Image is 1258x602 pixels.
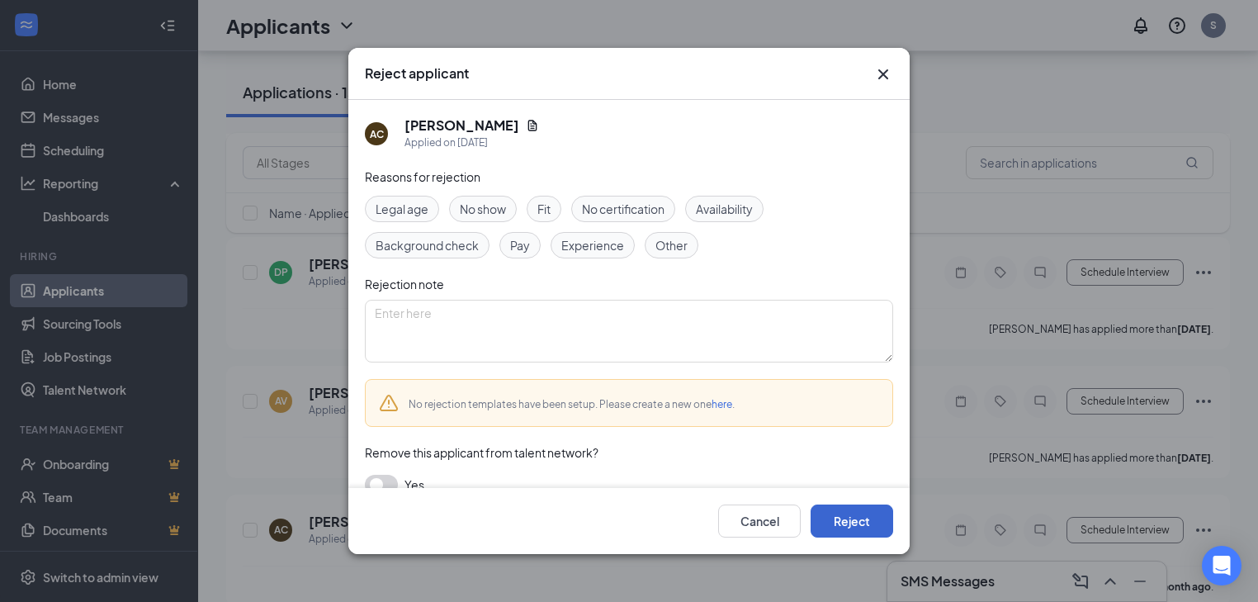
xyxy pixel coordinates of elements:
[404,116,519,135] h5: [PERSON_NAME]
[460,200,506,218] span: No show
[409,398,735,410] span: No rejection templates have been setup. Please create a new one .
[376,236,479,254] span: Background check
[365,277,444,292] span: Rejection note
[537,200,551,218] span: Fit
[1202,546,1241,585] div: Open Intercom Messenger
[404,135,539,151] div: Applied on [DATE]
[379,393,399,413] svg: Warning
[526,119,539,132] svg: Document
[510,236,530,254] span: Pay
[561,236,624,254] span: Experience
[404,475,424,495] span: Yes
[811,505,893,538] button: Reject
[712,398,732,410] a: here
[696,200,753,218] span: Availability
[873,64,893,84] button: Close
[376,200,428,218] span: Legal age
[873,64,893,84] svg: Cross
[370,127,384,141] div: AC
[582,200,664,218] span: No certification
[365,169,480,184] span: Reasons for rejection
[655,236,688,254] span: Other
[718,505,801,538] button: Cancel
[365,64,469,83] h3: Reject applicant
[365,445,598,460] span: Remove this applicant from talent network?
